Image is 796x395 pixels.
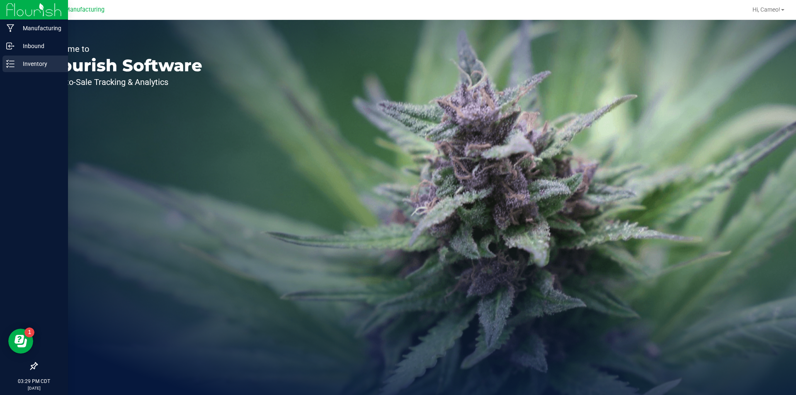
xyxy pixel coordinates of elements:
p: [DATE] [4,385,64,391]
iframe: Resource center unread badge [24,327,34,337]
inline-svg: Manufacturing [6,24,15,32]
p: Flourish Software [45,57,202,74]
span: Manufacturing [65,6,104,13]
p: Inbound [15,41,64,51]
span: Hi, Cameo! [752,6,780,13]
inline-svg: Inventory [6,60,15,68]
p: Manufacturing [15,23,64,33]
p: Inventory [15,59,64,69]
p: 03:29 PM CDT [4,378,64,385]
inline-svg: Inbound [6,42,15,50]
p: Seed-to-Sale Tracking & Analytics [45,78,202,86]
iframe: Resource center [8,329,33,354]
p: Welcome to [45,45,202,53]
